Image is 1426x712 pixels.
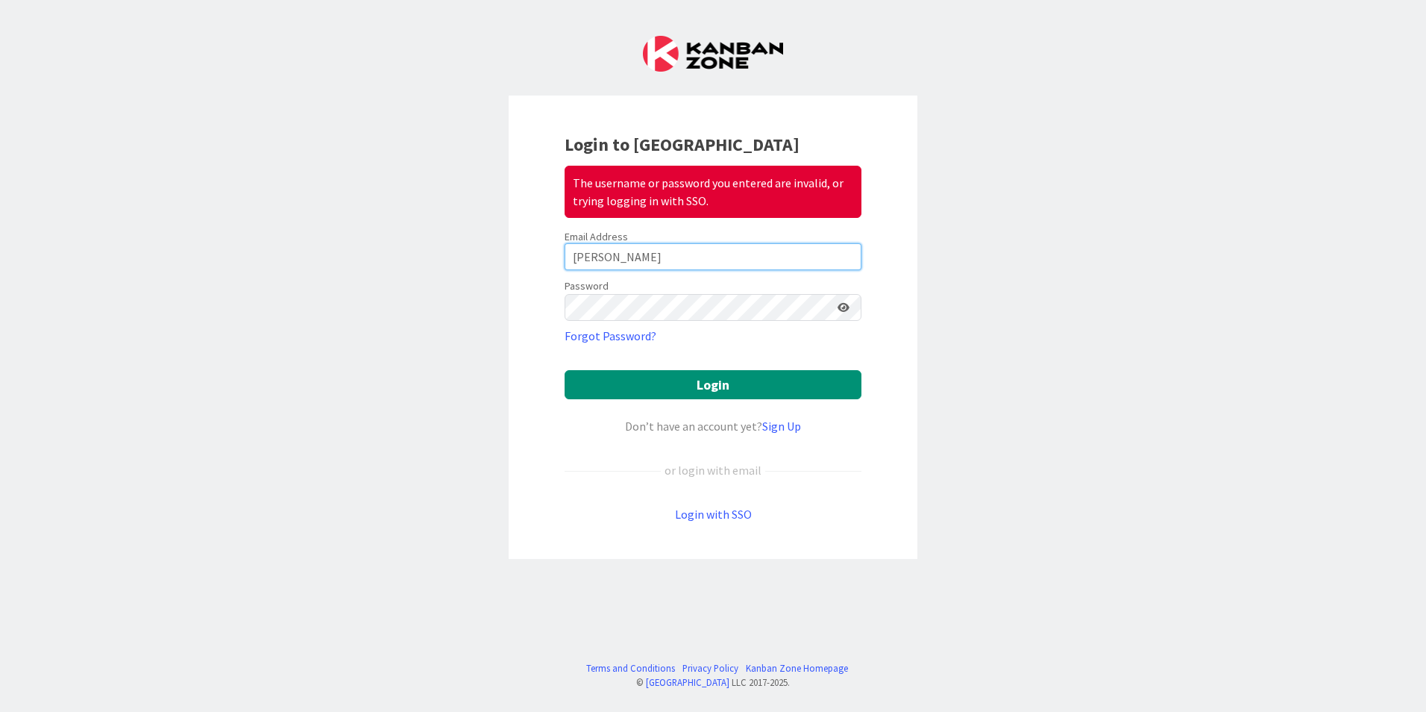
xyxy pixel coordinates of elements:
a: Kanban Zone Homepage [746,661,848,675]
div: © LLC 2017- 2025 . [579,675,848,690]
a: [GEOGRAPHIC_DATA] [646,676,729,688]
a: Terms and Conditions [586,661,675,675]
div: The username or password you entered are invalid, or trying logging in with SSO. [565,166,861,218]
a: Privacy Policy [682,661,738,675]
label: Password [565,278,609,294]
a: Forgot Password? [565,327,656,345]
img: Kanban Zone [643,36,783,72]
a: Login with SSO [675,507,752,522]
div: or login with email [661,461,765,479]
button: Login [565,370,861,399]
div: Don’t have an account yet? [565,417,861,435]
b: Login to [GEOGRAPHIC_DATA] [565,133,800,156]
label: Email Address [565,230,628,243]
a: Sign Up [762,419,801,434]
